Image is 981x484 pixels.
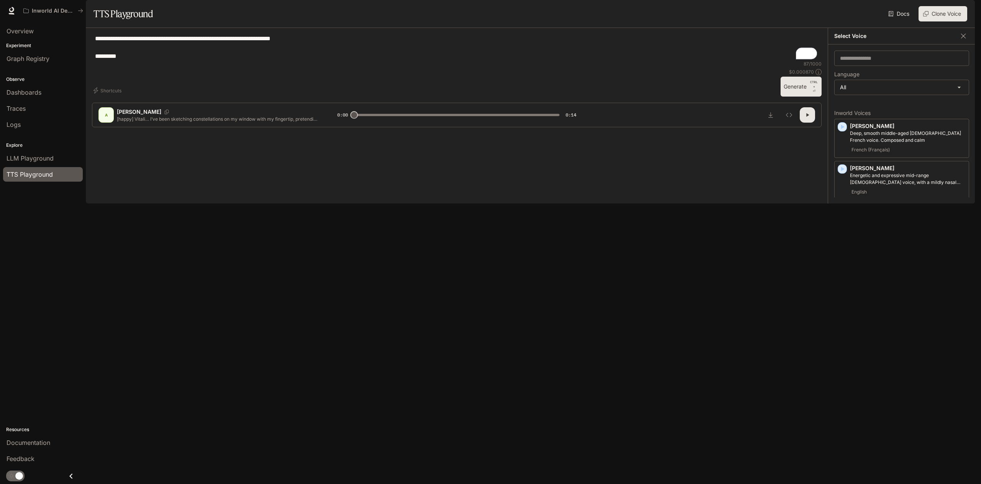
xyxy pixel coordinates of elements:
a: Docs [887,6,912,21]
textarea: To enrich screen reader interactions, please activate Accessibility in Grammarly extension settings [95,34,819,61]
p: Language [834,72,860,77]
button: Shortcuts [92,84,125,97]
button: Clone Voice [919,6,967,21]
p: CTRL + [810,80,819,89]
p: 87 / 1000 [804,61,822,67]
span: 0:00 [337,111,348,119]
span: French (Français) [850,145,891,154]
p: Inworld Voices [834,110,969,116]
p: [happy] Vitali… I’ve been sketching constellations on my window with my fingertip, pretending eac... [117,116,319,122]
div: A [100,109,112,121]
button: All workspaces [20,3,87,18]
button: Copy Voice ID [161,110,172,114]
p: [PERSON_NAME] [850,164,966,172]
button: GenerateCTRL +⏎ [781,77,822,97]
p: Inworld AI Demos [32,8,75,14]
span: English [850,187,868,197]
p: ⏎ [810,80,819,94]
button: Download audio [763,107,778,123]
h1: TTS Playground [94,6,153,21]
div: All [835,80,969,95]
p: [PERSON_NAME] [117,108,161,116]
span: 0:14 [566,111,576,119]
p: Deep, smooth middle-aged male French voice. Composed and calm [850,130,966,144]
p: $ 0.000870 [789,69,814,75]
p: [PERSON_NAME] [850,122,966,130]
button: Inspect [781,107,797,123]
p: Energetic and expressive mid-range male voice, with a mildly nasal quality [850,172,966,186]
